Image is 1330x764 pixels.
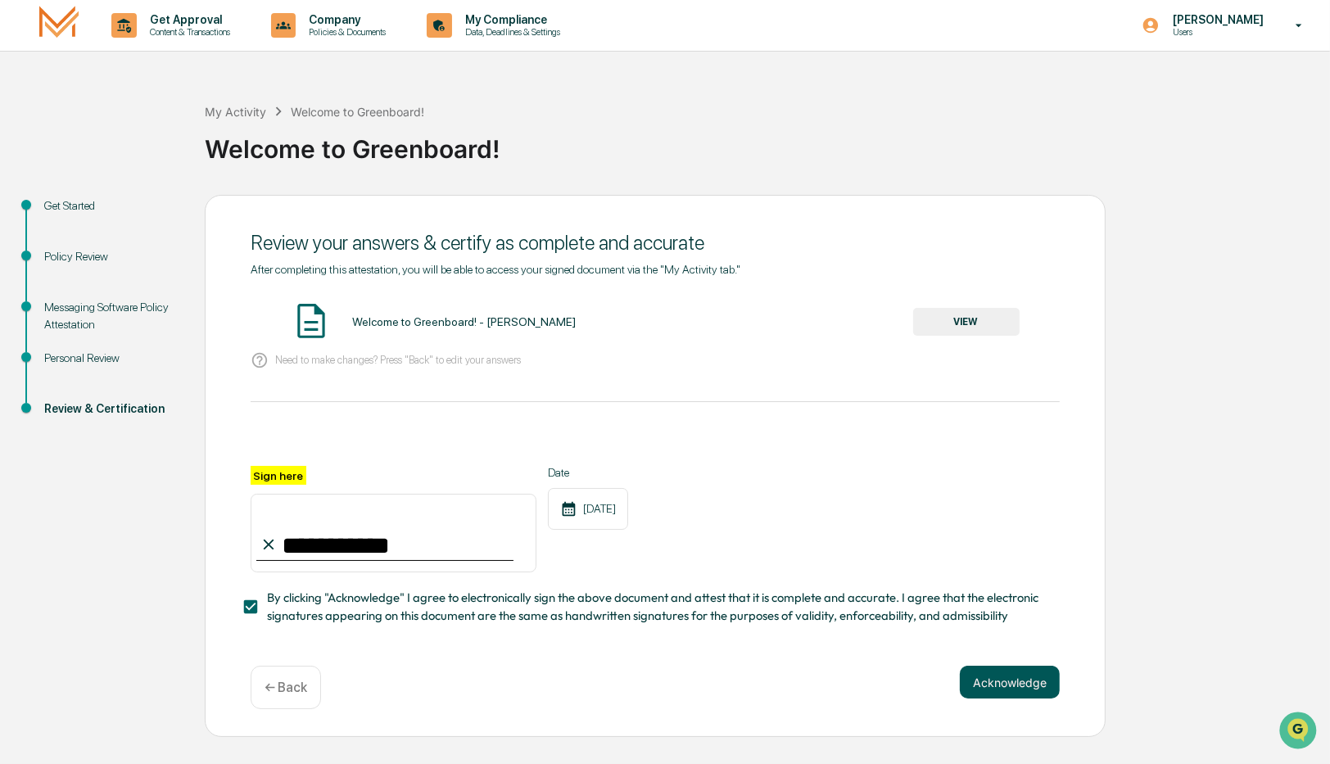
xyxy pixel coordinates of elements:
[44,197,179,215] div: Get Started
[291,105,424,119] div: Welcome to Greenboard!
[265,680,307,695] p: ← Back
[119,207,132,220] div: 🗄️
[548,466,628,479] label: Date
[135,206,203,222] span: Attestations
[275,354,521,366] p: Need to make changes? Press "Back" to edit your answers
[251,466,306,485] label: Sign here
[137,13,238,26] p: Get Approval
[44,350,179,367] div: Personal Review
[33,206,106,222] span: Preclearance
[452,13,568,26] p: My Compliance
[163,277,198,289] span: Pylon
[913,308,1020,336] button: VIEW
[33,237,103,253] span: Data Lookup
[205,105,266,119] div: My Activity
[16,34,298,60] p: How can we help?
[296,26,394,38] p: Policies & Documents
[296,13,394,26] p: Company
[548,488,628,530] div: [DATE]
[251,263,740,276] span: After completing this attestation, you will be able to access your signed document via the "My Ac...
[960,666,1060,698] button: Acknowledge
[112,199,210,228] a: 🗄️Attestations
[10,230,110,260] a: 🔎Data Lookup
[137,26,238,38] p: Content & Transactions
[1160,13,1272,26] p: [PERSON_NAME]
[205,121,1322,164] div: Welcome to Greenboard!
[352,315,576,328] div: Welcome to Greenboard! - [PERSON_NAME]
[251,231,1060,255] div: Review your answers & certify as complete and accurate
[56,124,269,141] div: Start new chat
[1160,26,1272,38] p: Users
[291,301,332,341] img: Document Icon
[16,124,46,154] img: 1746055101610-c473b297-6a78-478c-a979-82029cc54cd1
[39,6,79,44] img: logo
[115,276,198,289] a: Powered byPylon
[56,141,207,154] div: We're available if you need us!
[267,589,1047,626] span: By clicking "Acknowledge" I agree to electronically sign the above document and attest that it is...
[44,299,179,333] div: Messaging Software Policy Attestation
[10,199,112,228] a: 🖐️Preclearance
[16,238,29,251] div: 🔎
[1278,710,1322,754] iframe: Open customer support
[44,400,179,418] div: Review & Certification
[44,248,179,265] div: Policy Review
[16,207,29,220] div: 🖐️
[452,26,568,38] p: Data, Deadlines & Settings
[278,129,298,149] button: Start new chat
